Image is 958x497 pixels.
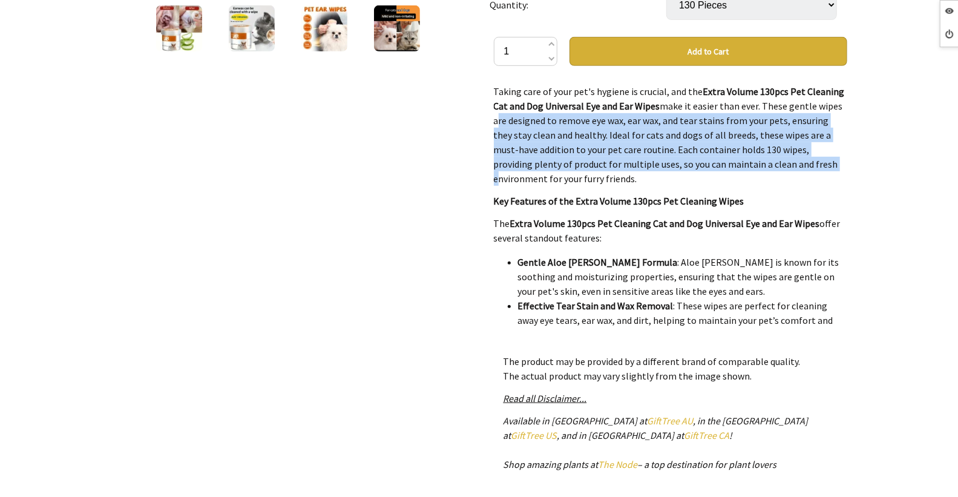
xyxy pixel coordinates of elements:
[518,255,847,298] li: : Aloe [PERSON_NAME] is known for its soothing and moisturizing properties, ensuring that the wip...
[374,5,420,51] img: Extra Volume 130pcs Pet Cleaning Cat and Dog Universal Eye and Ear Wipes
[229,5,275,51] img: Extra Volume 130pcs Pet Cleaning Cat and Dog Universal Eye and Ear Wipes
[599,458,638,470] a: The Node
[510,217,820,229] strong: Extra Volume 130pcs Pet Cleaning Cat and Dog Universal Eye and Ear Wipes
[494,195,744,207] strong: Key Features of the Extra Volume 130pcs Pet Cleaning Wipes
[156,5,202,51] img: Extra Volume 130pcs Pet Cleaning Cat and Dog Universal Eye and Ear Wipes
[504,392,587,404] a: Read all Disclaimer...
[301,5,347,51] img: Extra Volume 130pcs Pet Cleaning Cat and Dog Universal Eye and Ear Wipes
[494,84,847,186] p: Taking care of your pet's hygiene is crucial, and the make it easier than ever. These gentle wipe...
[518,298,847,342] li: : These wipes are perfect for cleaning away eye tears, ear wax, and dirt, helping to maintain you...
[648,415,694,427] a: GiftTree AU
[569,37,847,66] button: Add to Cart
[684,429,730,441] a: GiftTree CA
[494,216,847,245] p: The offer several standout features:
[518,300,674,312] strong: Effective Tear Stain and Wax Removal
[504,354,838,383] p: The product may be provided by a different brand of comparable quality. The actual product may va...
[504,415,809,470] em: Available in [GEOGRAPHIC_DATA] at , in the [GEOGRAPHIC_DATA] at , and in [GEOGRAPHIC_DATA] at ! S...
[518,256,678,268] strong: Gentle Aloe [PERSON_NAME] Formula
[511,429,557,441] a: GiftTree US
